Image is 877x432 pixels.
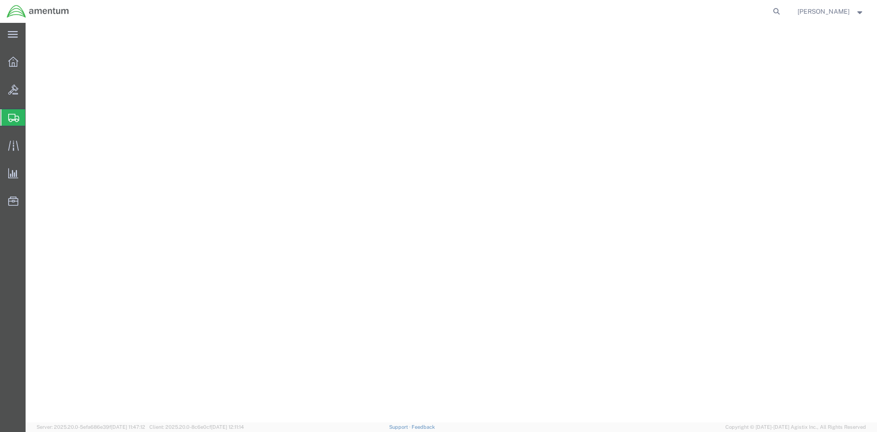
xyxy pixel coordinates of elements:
[797,6,865,17] button: [PERSON_NAME]
[26,23,877,422] iframe: FS Legacy Container
[37,424,145,430] span: Server: 2025.20.0-5efa686e39f
[6,5,69,18] img: logo
[211,424,244,430] span: [DATE] 12:11:14
[725,423,866,431] span: Copyright © [DATE]-[DATE] Agistix Inc., All Rights Reserved
[111,424,145,430] span: [DATE] 11:47:12
[149,424,244,430] span: Client: 2025.20.0-8c6e0cf
[412,424,435,430] a: Feedback
[389,424,412,430] a: Support
[798,6,850,16] span: Norma Scott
